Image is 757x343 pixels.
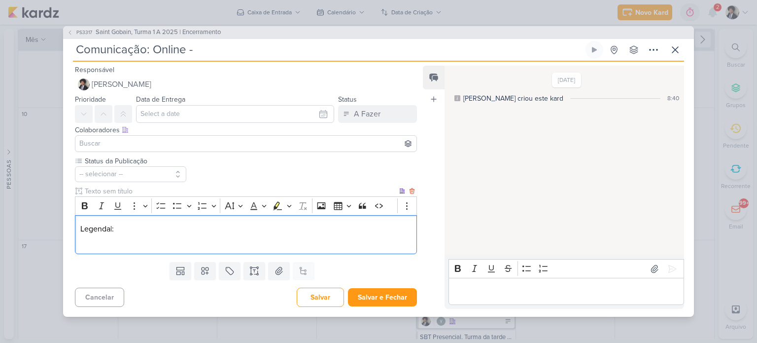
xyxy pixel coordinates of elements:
[338,95,357,104] label: Status
[75,166,186,182] button: -- selecionar --
[354,108,380,120] div: A Fazer
[78,78,90,90] img: Pedro Luahn Simões
[96,28,221,38] span: Saint Gobain, Turma 1 A 2025 | Encerramento
[75,76,417,93] button: [PERSON_NAME]
[84,156,186,166] label: Status da Publicação
[67,28,221,38] button: PS3317 Saint Gobain, Turma 1 A 2025 | Encerramento
[75,125,417,135] div: Colaboradores
[297,288,344,307] button: Salvar
[75,29,94,36] span: PS3317
[92,78,151,90] span: [PERSON_NAME]
[348,288,417,306] button: Salvar e Fechar
[75,196,417,216] div: Editor toolbar
[80,223,412,235] p: Legenda|:
[83,186,397,196] input: Texto sem título
[75,288,124,307] button: Cancelar
[463,93,563,104] div: [PERSON_NAME] criou este kard
[75,95,106,104] label: Prioridade
[338,105,417,123] button: A Fazer
[448,259,684,278] div: Editor toolbar
[75,215,417,254] div: Editor editing area: main
[73,41,584,59] input: Kard Sem Título
[77,138,414,150] input: Buscar
[136,95,185,104] label: Data de Entrega
[75,66,114,74] label: Responsável
[667,94,679,103] div: 8:40
[448,278,684,305] div: Editor editing area: main
[136,105,334,123] input: Select a date
[590,46,598,54] div: Ligar relógio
